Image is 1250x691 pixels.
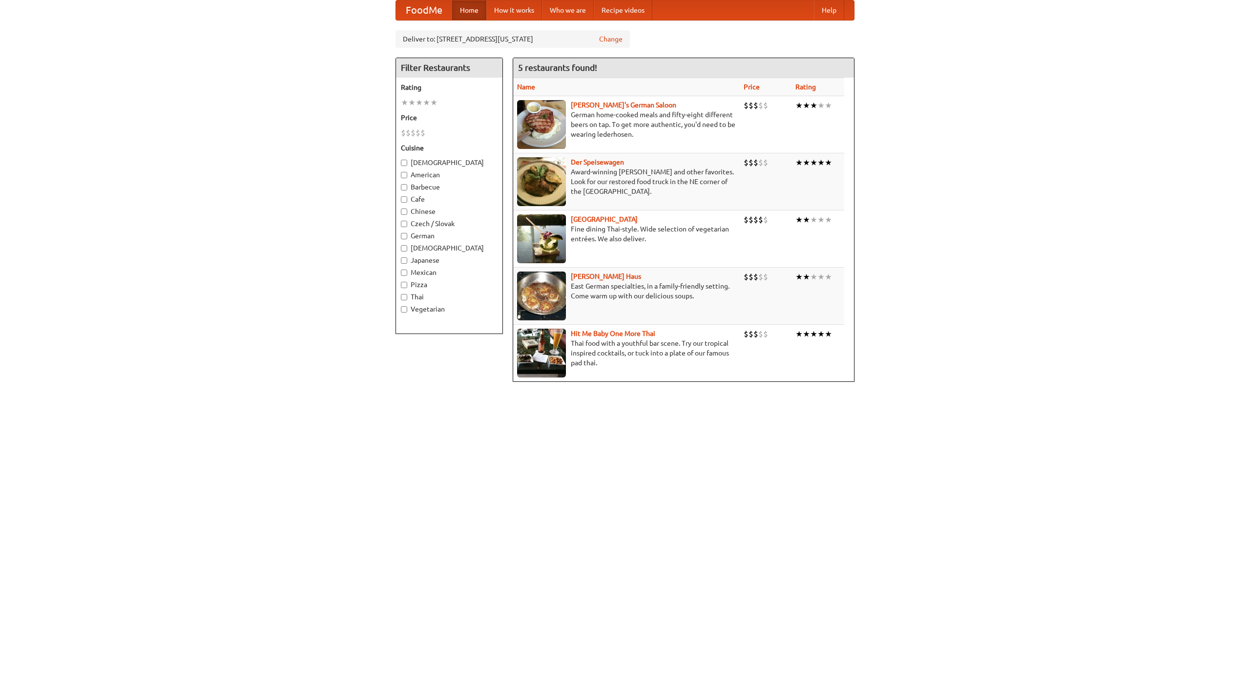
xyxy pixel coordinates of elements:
li: ★ [430,97,437,108]
label: Barbecue [401,182,498,192]
li: ★ [810,100,817,111]
input: Thai [401,294,407,300]
div: Deliver to: [STREET_ADDRESS][US_STATE] [396,30,630,48]
li: $ [758,214,763,225]
li: ★ [795,214,803,225]
li: ★ [810,157,817,168]
input: Vegetarian [401,306,407,313]
ng-pluralize: 5 restaurants found! [518,63,597,72]
label: American [401,170,498,180]
b: [PERSON_NAME]'s German Saloon [571,101,676,109]
li: ★ [825,272,832,282]
li: $ [763,157,768,168]
label: Chinese [401,207,498,216]
a: Who we are [542,0,594,20]
li: $ [763,214,768,225]
li: $ [401,127,406,138]
a: Price [744,83,760,91]
li: $ [744,100,749,111]
img: esthers.jpg [517,100,566,149]
h5: Price [401,113,498,123]
input: Cafe [401,196,407,203]
li: $ [744,157,749,168]
input: Barbecue [401,184,407,190]
p: Fine dining Thai-style. Wide selection of vegetarian entrées. We also deliver. [517,224,736,244]
input: [DEMOGRAPHIC_DATA] [401,245,407,251]
li: ★ [817,214,825,225]
li: ★ [803,100,810,111]
p: East German specialties, in a family-friendly setting. Come warm up with our delicious soups. [517,281,736,301]
li: $ [744,329,749,339]
li: $ [758,329,763,339]
label: German [401,231,498,241]
h4: Filter Restaurants [396,58,502,78]
li: ★ [817,272,825,282]
label: Thai [401,292,498,302]
li: ★ [825,214,832,225]
li: ★ [810,329,817,339]
li: ★ [795,329,803,339]
label: [DEMOGRAPHIC_DATA] [401,243,498,253]
li: ★ [817,329,825,339]
input: [DEMOGRAPHIC_DATA] [401,160,407,166]
li: ★ [817,100,825,111]
li: $ [763,272,768,282]
label: Mexican [401,268,498,277]
li: $ [763,329,768,339]
li: $ [763,100,768,111]
li: $ [753,100,758,111]
a: Home [452,0,486,20]
li: $ [749,214,753,225]
h5: Rating [401,83,498,92]
a: Help [814,0,844,20]
li: $ [416,127,420,138]
li: $ [758,100,763,111]
input: Chinese [401,209,407,215]
label: Vegetarian [401,304,498,314]
a: Der Speisewagen [571,158,624,166]
li: $ [406,127,411,138]
li: $ [411,127,416,138]
li: $ [420,127,425,138]
li: $ [749,329,753,339]
p: Award-winning [PERSON_NAME] and other favorites. Look for our restored food truck in the NE corne... [517,167,736,196]
a: Recipe videos [594,0,652,20]
li: ★ [810,272,817,282]
li: ★ [803,157,810,168]
img: kohlhaus.jpg [517,272,566,320]
li: $ [744,272,749,282]
li: $ [749,157,753,168]
li: ★ [423,97,430,108]
li: ★ [817,157,825,168]
li: ★ [795,100,803,111]
img: satay.jpg [517,214,566,263]
li: ★ [401,97,408,108]
li: ★ [825,157,832,168]
h5: Cuisine [401,143,498,153]
li: ★ [810,214,817,225]
b: Hit Me Baby One More Thai [571,330,655,337]
a: [PERSON_NAME] Haus [571,272,641,280]
input: Japanese [401,257,407,264]
p: Thai food with a youthful bar scene. Try our tropical inspired cocktails, or tuck into a plate of... [517,338,736,368]
li: $ [753,329,758,339]
li: ★ [803,272,810,282]
img: babythai.jpg [517,329,566,377]
a: [GEOGRAPHIC_DATA] [571,215,638,223]
li: $ [758,272,763,282]
li: $ [753,157,758,168]
input: Pizza [401,282,407,288]
li: ★ [825,100,832,111]
li: $ [749,272,753,282]
li: $ [758,157,763,168]
li: $ [753,272,758,282]
li: $ [749,100,753,111]
li: ★ [803,214,810,225]
a: Name [517,83,535,91]
input: German [401,233,407,239]
label: [DEMOGRAPHIC_DATA] [401,158,498,168]
a: Rating [795,83,816,91]
p: German home-cooked meals and fifty-eight different beers on tap. To get more authentic, you'd nee... [517,110,736,139]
